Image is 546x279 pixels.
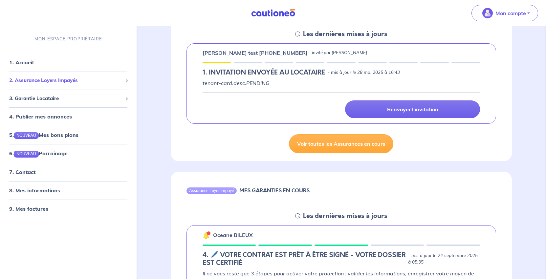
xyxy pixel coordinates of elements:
[3,74,134,87] div: 2. Assurance Loyers Impayés
[3,184,134,197] div: 8. Mes informations
[303,212,387,220] h5: Les dernières mises à jours
[203,251,406,267] h5: 4. 🖊️ VOTRE CONTRAT EST PRÊT À ÊTRE SIGNÉ - VOTRE DOSSIER EST CERTIFIÉ
[249,9,298,17] img: Cautioneo
[9,132,78,138] a: 5.NOUVEAUMes bons plans
[9,113,72,120] a: 4. Publier mes annonces
[387,106,438,113] p: Renvoyer l'invitation
[203,79,480,87] p: tenant-card.desc.PENDING
[239,187,310,194] h6: MES GARANTIES EN COURS
[3,202,134,215] div: 9. Mes factures
[9,77,122,84] span: 2. Assurance Loyers Impayés
[203,49,308,57] p: [PERSON_NAME] test [PHONE_NUMBER]
[3,128,134,141] div: 5.NOUVEAUMes bons plans
[9,95,122,102] span: 3. Garantie Locataire
[203,69,480,76] div: state: PENDING, Context: IN-LANDLORD
[9,169,35,175] a: 7. Contact
[203,69,325,76] h5: 1.︎ INVITATION ENVOYÉE AU LOCATAIRE
[9,59,33,66] a: 1. Accueil
[9,205,48,212] a: 9. Mes factures
[213,231,253,239] p: Oceane BILEUX
[495,9,526,17] p: Mon compte
[482,8,493,18] img: illu_account_valid_menu.svg
[9,187,60,194] a: 8. Mes informations
[345,100,480,118] a: Renvoyer l'invitation
[3,165,134,179] div: 7. Contact
[289,134,393,153] a: Voir toutes les Assurances en cours
[328,69,400,76] p: - mis à jour le 28 mai 2025 à 16:43
[471,5,538,21] button: illu_account_valid_menu.svgMon compte
[3,147,134,160] div: 6.NOUVEAUParrainage
[309,50,367,56] p: - invité par [PERSON_NAME]
[3,56,134,69] div: 1. Accueil
[203,231,210,239] img: 🔔
[408,252,480,266] p: - mis à jour le 24 septembre 2025 à 05:35
[186,187,237,194] div: Assurance Loyer Impayé
[34,36,102,42] p: MON ESPACE PROPRIÉTAIRE
[9,150,68,157] a: 6.NOUVEAUParrainage
[3,110,134,123] div: 4. Publier mes annonces
[303,30,387,38] h5: Les dernières mises à jours
[203,251,480,267] div: state: CONTRACT-INFO-IN-PROGRESS, Context: NEW,CHOOSE-CERTIFICATE,ALONE,LESSOR-DOCUMENTS
[3,92,134,105] div: 3. Garantie Locataire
